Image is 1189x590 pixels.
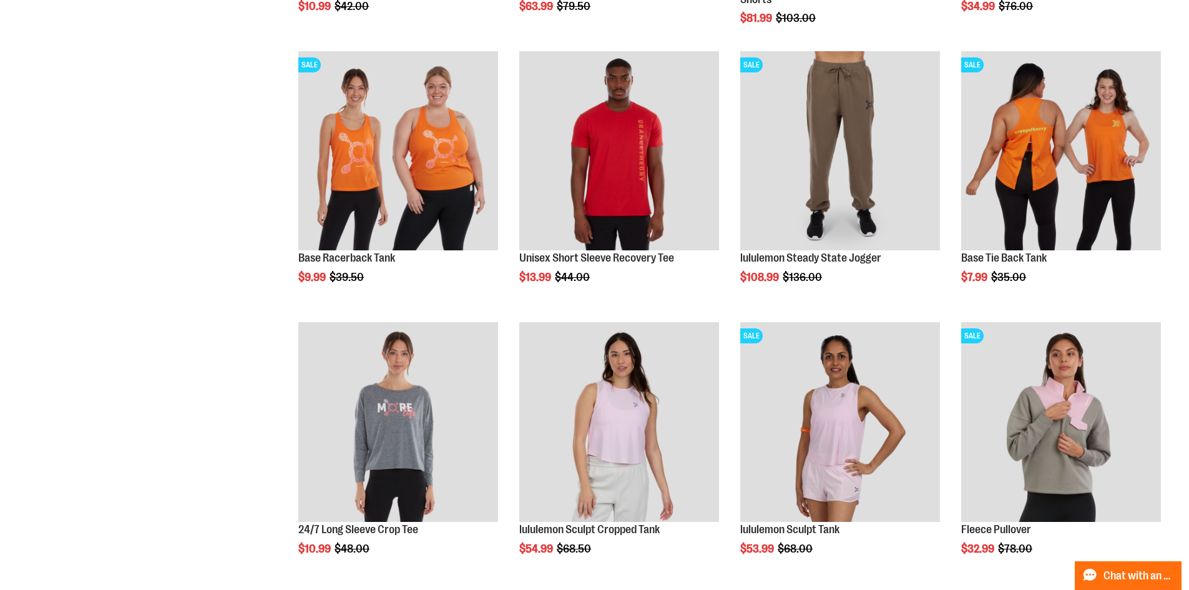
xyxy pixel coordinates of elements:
[519,51,719,253] a: Product image for Unisex Short Sleeve Recovery Tee
[519,271,553,283] span: $13.99
[298,252,395,264] a: Base Racerback Tank
[330,271,366,283] span: $39.50
[298,51,498,251] img: Product image for Base Racerback Tank
[783,271,824,283] span: $136.00
[961,322,1161,524] a: Product image for Fleece PulloverSALE
[298,322,498,522] img: Product image for 24/7 Long Sleeve Crop Tee
[292,316,504,587] div: product
[298,57,321,72] span: SALE
[519,252,674,264] a: Unisex Short Sleeve Recovery Tee
[292,45,504,316] div: product
[740,543,776,555] span: $53.99
[1103,570,1174,582] span: Chat with an Expert
[740,322,940,522] img: Main Image of 1538347
[519,523,660,536] a: lululemon Sculpt Cropped Tank
[961,271,989,283] span: $7.99
[961,543,996,555] span: $32.99
[740,328,763,343] span: SALE
[557,543,593,555] span: $68.50
[740,51,940,253] a: lululemon Steady State JoggerSALE
[740,252,881,264] a: lululemon Steady State Jogger
[555,271,592,283] span: $44.00
[961,328,984,343] span: SALE
[298,271,328,283] span: $9.99
[955,45,1167,316] div: product
[519,51,719,251] img: Product image for Unisex Short Sleeve Recovery Tee
[298,51,498,253] a: Product image for Base Racerback TankSALE
[961,57,984,72] span: SALE
[335,543,371,555] span: $48.00
[998,543,1034,555] span: $78.00
[991,271,1028,283] span: $35.00
[1075,561,1182,590] button: Chat with an Expert
[519,322,719,522] img: lululemon Sculpt Cropped Tank
[298,543,333,555] span: $10.99
[740,51,940,251] img: lululemon Steady State Jogger
[961,322,1161,522] img: Product image for Fleece Pullover
[740,322,940,524] a: Main Image of 1538347SALE
[298,523,418,536] a: 24/7 Long Sleeve Crop Tee
[740,12,774,24] span: $81.99
[740,271,781,283] span: $108.99
[740,523,839,536] a: lululemon Sculpt Tank
[513,45,725,316] div: product
[519,322,719,524] a: lululemon Sculpt Cropped Tank
[513,316,725,587] div: product
[961,51,1161,253] a: Product image for Base Tie Back TankSALE
[734,45,946,316] div: product
[519,543,555,555] span: $54.99
[776,12,818,24] span: $103.00
[961,51,1161,251] img: Product image for Base Tie Back Tank
[961,523,1031,536] a: Fleece Pullover
[778,543,815,555] span: $68.00
[298,322,498,524] a: Product image for 24/7 Long Sleeve Crop Tee
[734,316,946,587] div: product
[955,316,1167,587] div: product
[961,252,1047,264] a: Base Tie Back Tank
[740,57,763,72] span: SALE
